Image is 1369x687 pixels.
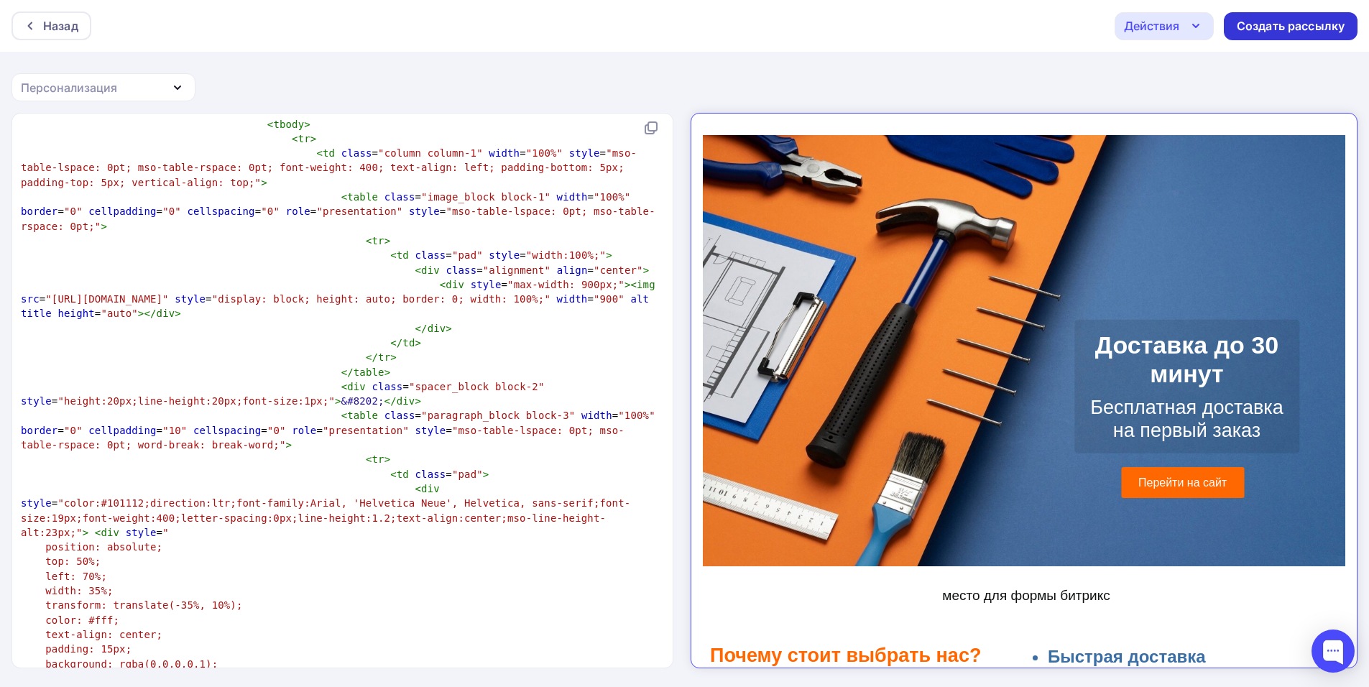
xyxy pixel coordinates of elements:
span: src [21,293,40,305]
div: Назад [43,17,78,34]
div: Действия [1124,17,1179,34]
span: > [483,469,489,480]
span: > [261,177,267,188]
span: = = [21,483,630,538]
span: div [157,308,175,319]
span: </ [341,366,354,378]
span: width [557,191,588,203]
span: "mso-table-lspace: 0pt; mso-table-rspace: 0pt;" [21,206,655,231]
span: width [557,293,588,305]
span: style [126,527,157,538]
span: < [292,133,298,144]
span: &#8202; [341,395,384,407]
span: < [366,453,372,465]
span: class [384,410,415,421]
span: "display: block; height: auto; border: 0; width: 100%;" [212,293,550,305]
span: class [446,264,476,276]
span: "[URL][DOMAIN_NAME]" [45,293,168,305]
span: = = = = = = = [21,191,655,232]
span: style [489,249,520,261]
span: "0" [162,206,181,217]
span: = [21,469,489,480]
span: "0" [261,206,280,217]
div: Создать рассылку [1237,18,1345,34]
span: cellspacing [187,206,254,217]
span: div [421,264,440,276]
span: transform: translate(-35%, 10%); [45,599,242,611]
span: "0" [64,206,83,217]
span: < [440,279,446,290]
span: > [101,221,107,232]
h2: Доставка до 30 минут [382,205,586,264]
span: > [335,395,341,407]
span: > [415,395,421,407]
span: cellspacing [193,425,261,436]
span: tr [372,453,384,465]
span: style [415,425,446,436]
span: "image_block block-1" [421,191,550,203]
span: title [21,308,52,319]
span: "presentation" [316,206,402,217]
span: > [446,323,452,334]
span: < [390,249,397,261]
span: > [310,133,317,144]
span: table [347,191,378,203]
span: = = [21,249,612,261]
span: > [384,235,391,246]
span: width [489,147,520,159]
span: " [162,527,169,538]
span: left: 70%; [45,571,107,582]
span: > [390,351,397,363]
span: </ [366,351,378,363]
span: </ [415,323,428,334]
span: style [409,206,440,217]
span: "pad" [452,469,483,480]
li: Быстрая доставка [345,519,640,545]
span: "spacer_block block-2" [409,381,545,392]
span: > [606,249,612,261]
span: < [415,483,422,494]
span: > [415,337,422,349]
span: > [304,119,310,130]
span: border [21,425,57,436]
span: width [581,410,612,421]
span: "0" [64,425,83,436]
span: tr [378,351,390,363]
span: = = = = = [21,279,661,320]
span: align [557,264,588,276]
span: class [341,147,372,159]
span: "pad" [452,249,483,261]
span: "100%" [594,191,630,203]
span: class [415,249,446,261]
span: padding: 15px; [45,643,132,655]
span: cellpadding [88,206,156,217]
p: Бесплатная доставка на первый заказ [382,271,586,318]
span: img [637,279,655,290]
span: div [347,381,366,392]
span: > [285,439,292,451]
span: alt [630,293,649,305]
span: < [267,119,274,130]
span: < [341,410,348,421]
span: < [415,264,422,276]
p: место для формы битрикс [7,463,640,479]
span: tr [298,133,310,144]
span: = = = = = = = [21,410,661,451]
span: "100%" [526,147,563,159]
span: "paragraph_block block-3" [421,410,575,421]
span: tr [372,235,384,246]
span: td [397,249,409,261]
span: cellpadding [88,425,156,436]
span: style [175,293,206,305]
span: background: rgba(0,0,0,0.1); [45,658,218,670]
span: > [384,453,391,465]
span: color: #fff; [45,614,119,626]
span: style [21,395,52,407]
span: role [286,206,310,217]
button: Персонализация [11,73,195,101]
span: "10" [162,425,187,436]
span: table [354,366,384,378]
span: style [471,279,502,290]
span: text-align: center; [45,629,162,640]
span: div [428,323,446,334]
